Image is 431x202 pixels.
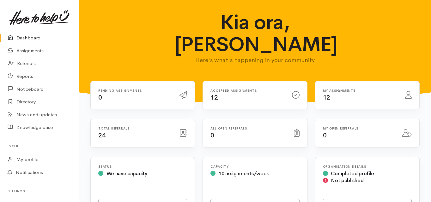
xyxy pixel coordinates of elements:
[98,94,102,101] span: 0
[8,142,71,150] h6: Profile
[98,89,172,92] h6: Pending assignments
[323,89,398,92] h6: My assignments
[210,94,218,101] span: 12
[210,127,286,130] h6: All open referrals
[331,170,374,177] span: Completed profile
[106,170,147,177] span: We have capacity
[98,165,187,168] h6: Status
[175,11,336,56] h1: Kia ora, [PERSON_NAME]
[331,177,363,184] span: Not published
[219,170,269,177] span: 10 assignments/week
[323,94,330,101] span: 12
[323,131,327,139] span: 0
[323,127,395,130] h6: My open referrals
[210,89,284,92] h6: Accepted assignments
[210,165,299,168] h6: Capacity
[175,56,336,65] p: Here's what's happening in your community
[210,131,214,139] span: 0
[8,187,71,195] h6: Settings
[98,127,172,130] h6: Total referrals
[323,165,412,168] h6: Organisation Details
[98,131,106,139] span: 24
